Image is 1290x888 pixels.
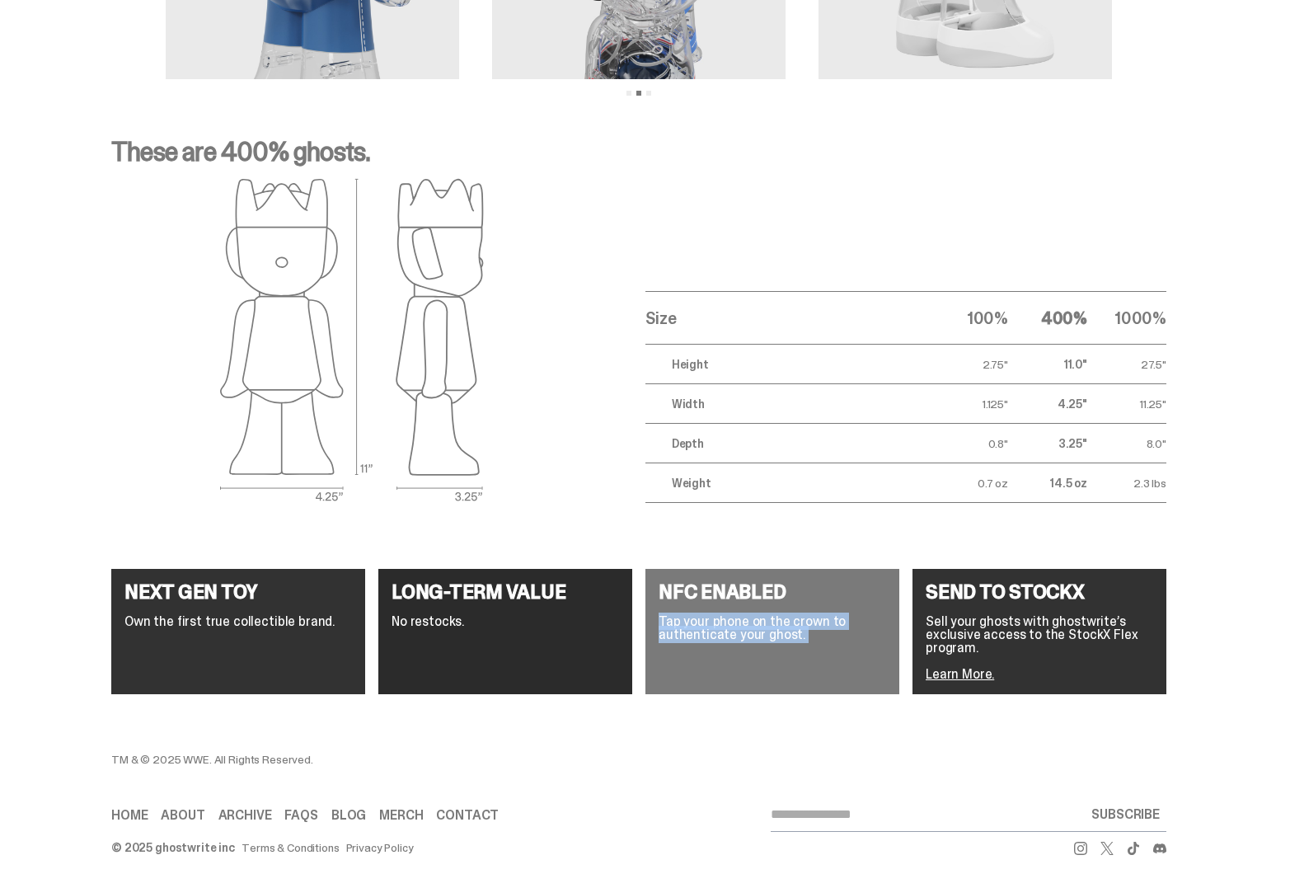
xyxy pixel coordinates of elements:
[929,424,1008,463] td: 0.8"
[346,842,414,853] a: Privacy Policy
[1087,424,1166,463] td: 8.0"
[929,463,1008,503] td: 0.7 oz
[392,582,619,602] h4: LONG-TERM VALUE
[659,582,886,602] h4: NFC ENABLED
[331,809,366,822] a: Blog
[111,139,1166,178] p: These are 400% ghosts.
[379,809,423,822] a: Merch
[1008,424,1087,463] td: 3.25"
[926,615,1153,655] p: Sell your ghosts with ghostwrite’s exclusive access to the StockX Flex program.
[645,424,929,463] td: Depth
[1087,384,1166,424] td: 11.25"
[645,345,929,384] td: Height
[218,809,272,822] a: Archive
[1008,384,1087,424] td: 4.25"
[626,91,631,96] button: View slide 1
[124,582,352,602] h4: NEXT GEN TOY
[392,615,619,628] p: No restocks.
[1087,292,1166,345] th: 1000%
[645,384,929,424] td: Width
[111,842,235,853] div: © 2025 ghostwrite inc
[1085,798,1166,831] button: SUBSCRIBE
[1008,345,1087,384] td: 11.0"
[220,178,484,503] img: ghost outlines spec
[929,292,1008,345] th: 100%
[111,809,148,822] a: Home
[124,615,352,628] p: Own the first true collectible brand.
[646,91,651,96] button: View slide 3
[1087,463,1166,503] td: 2.3 lbs
[926,665,994,683] a: Learn More.
[242,842,339,853] a: Terms & Conditions
[284,809,317,822] a: FAQs
[111,754,771,765] div: TM & © 2025 WWE. All Rights Reserved.
[929,345,1008,384] td: 2.75"
[645,292,929,345] th: Size
[1087,345,1166,384] td: 27.5"
[929,384,1008,424] td: 1.125"
[1008,292,1087,345] th: 400%
[1008,463,1087,503] td: 14.5 oz
[645,463,929,503] td: Weight
[636,91,641,96] button: View slide 2
[659,615,886,641] p: Tap your phone on the crown to authenticate your ghost.
[436,809,499,822] a: Contact
[926,582,1153,602] h4: SEND TO STOCKX
[161,809,204,822] a: About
